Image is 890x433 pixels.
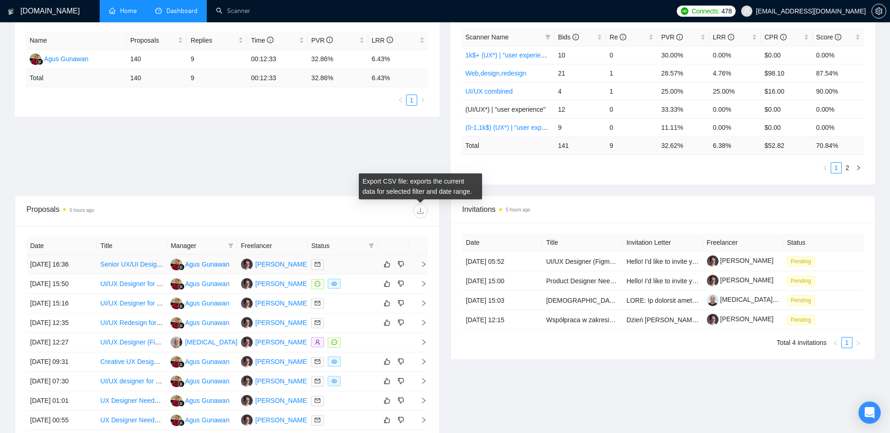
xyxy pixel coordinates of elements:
[251,37,273,44] span: Time
[787,315,815,325] span: Pending
[822,165,828,171] span: left
[657,118,709,136] td: 11.11%
[171,280,229,287] a: AGAgus Gunawan
[462,204,864,215] span: Invitations
[787,295,815,306] span: Pending
[417,95,428,106] button: right
[417,95,428,106] li: Next Page
[855,340,861,346] span: right
[311,37,333,44] span: PVR
[465,70,526,77] a: Web,design,redesign
[462,310,542,330] td: [DATE] 12:15
[709,118,761,136] td: 0.00%
[465,88,513,95] a: UI/UX combined
[420,97,426,103] span: right
[606,100,657,118] td: 0
[554,46,606,64] td: 10
[545,34,551,40] span: filter
[787,277,819,284] a: Pending
[761,136,812,154] td: $ 52.82
[413,207,427,215] span: download
[707,257,774,264] a: [PERSON_NAME]
[554,136,606,154] td: 141
[26,313,97,333] td: [DATE] 12:35
[127,32,187,50] th: Proposals
[381,259,393,270] button: like
[709,82,761,100] td: 25.00%
[171,356,182,368] img: AG
[331,339,337,345] span: message
[171,298,182,309] img: AG
[70,208,94,213] time: 5 hours ago
[787,316,819,323] a: Pending
[787,296,819,304] a: Pending
[606,136,657,154] td: 9
[171,338,291,345] a: NG[MEDICAL_DATA][PERSON_NAME]
[744,8,750,14] span: user
[606,118,657,136] td: 0
[178,264,184,270] img: gigradar-bm.png
[241,356,253,368] img: BP
[853,162,864,173] li: Next Page
[171,278,182,290] img: AG
[255,337,309,347] div: [PERSON_NAME]
[255,357,309,367] div: [PERSON_NAME]
[228,243,234,248] span: filter
[255,318,309,328] div: [PERSON_NAME]
[813,64,864,82] td: 87.54%
[171,414,182,426] img: AG
[315,261,320,267] span: mail
[543,30,553,44] span: filter
[241,299,309,306] a: BP[PERSON_NAME]
[462,252,542,271] td: [DATE] 05:52
[267,37,273,43] span: info-circle
[384,319,390,326] span: like
[709,100,761,118] td: 0.00%
[26,69,127,87] td: Total
[606,64,657,82] td: 1
[398,319,404,326] span: dislike
[661,33,683,41] span: PVR
[709,46,761,64] td: 0.00%
[856,165,861,171] span: right
[395,317,407,328] button: dislike
[384,261,390,268] span: like
[26,237,97,255] th: Date
[761,46,812,64] td: $0.00
[241,318,309,326] a: BP[PERSON_NAME]
[381,395,393,406] button: like
[359,173,482,199] div: Export CSV file: exports the current data for selected filter and date range.
[384,358,390,365] span: like
[178,381,184,387] img: gigradar-bm.png
[308,69,368,87] td: 32.86 %
[326,37,333,43] span: info-circle
[381,317,393,328] button: like
[813,100,864,118] td: 0.00%
[707,255,718,267] img: c1C7RLOuIqWGUqC5q0T5g_uXYEr0nxaCA-yUGdWtBsKA4uU0FIzoRkz0CeEuyj6lff
[813,118,864,136] td: 0.00%
[465,106,546,113] span: (UI/UX*) | "user experience"
[26,32,127,50] th: Name
[820,162,831,173] button: left
[311,241,365,251] span: Status
[97,294,167,313] td: UI/UX Designer for iGaming
[546,258,787,265] a: UI/UX Designer (Figma) – 200 Frames (Desktop & Mobile) for E-commerce Website
[395,95,406,106] li: Previous Page
[780,34,787,40] span: info-circle
[620,34,626,40] span: info-circle
[101,261,166,268] a: Senior UX/UI Designer
[315,417,320,423] span: mail
[542,252,623,271] td: UI/UX Designer (Figma) – 200 Frames (Desktop & Mobile) for E-commerce Website
[171,317,182,329] img: AG
[368,69,428,87] td: 6.43 %
[178,400,184,407] img: gigradar-bm.png
[384,280,390,287] span: like
[101,338,342,346] a: UI/UX Designer (Figma) – 200 Frames (Desktop & Mobile) for E-commerce Website
[97,255,167,274] td: Senior UX/UI Designer
[8,4,14,19] img: logo
[398,377,404,385] span: dislike
[831,162,842,173] li: 1
[842,163,852,173] a: 2
[241,377,309,384] a: BP[PERSON_NAME]
[315,378,320,384] span: mail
